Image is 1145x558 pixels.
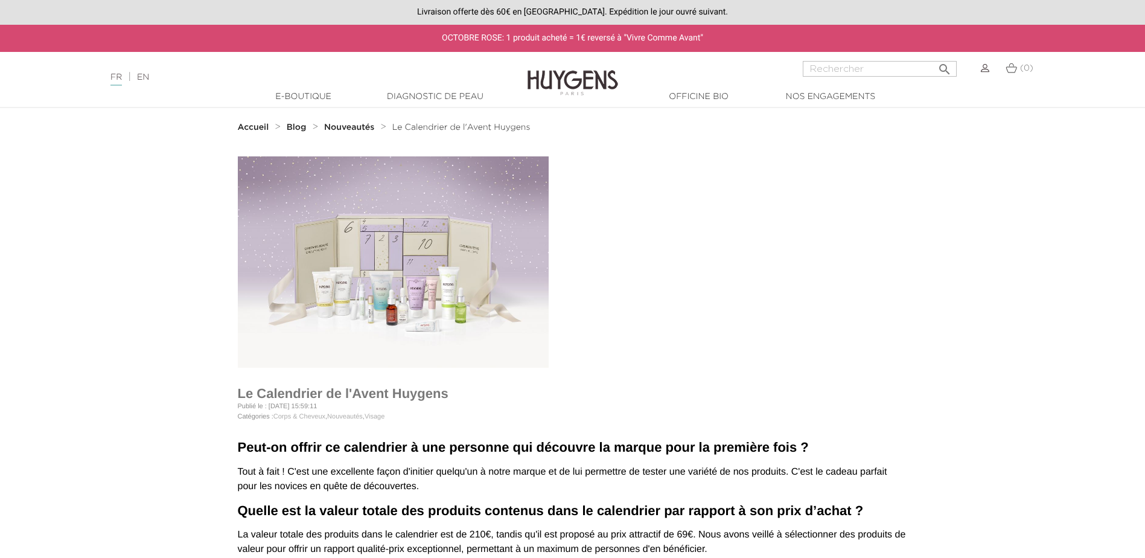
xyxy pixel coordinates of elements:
a: E-Boutique [243,91,364,103]
a: FR [110,73,122,86]
i:  [937,59,952,73]
em: La valeur totale des produits dans le calendrier est de 210€, tandis qu'il est proposé au prix at... [238,530,906,554]
p: Publié le : [DATE] 15:59:11 Catégories : , , [238,402,908,422]
a: Corps & Cheveux [273,413,325,420]
h1: Quelle est la valeur totale des produits contenus dans le calendrier par rapport à son prix d’ach... [238,503,908,519]
span: Le Calendrier de l'Avent Huygens [392,123,531,132]
strong: Blog [287,123,307,132]
a: Nouveautés [324,123,377,132]
h1: Le Calendrier de l'Avent Huygens [238,386,908,402]
img: Huygens [528,51,618,97]
div: | [104,70,468,85]
a: Visage [365,413,384,420]
span: (0) [1020,64,1033,72]
button:  [934,57,955,74]
a: Le Calendrier de l'Avent Huygens [392,123,531,132]
a: EN [137,73,149,82]
em: Tout à fait ! C'est une excellente façon d'initier quelqu'un à notre marque et de lui permettre d... [238,467,887,492]
strong: Nouveautés [324,123,374,132]
a: Blog [287,123,310,132]
strong: Accueil [238,123,269,132]
img: Le Calendrier de l'Avent Huygens [238,156,549,368]
h1: Peut-on offrir ce calendrier à une personne qui découvre la marque pour la première fois ? [238,440,908,455]
a: Nos engagements [770,91,891,103]
a: Nouveautés [327,413,363,420]
a: Accueil [238,123,272,132]
a: Officine Bio [639,91,759,103]
a: Diagnostic de peau [375,91,496,103]
input: Rechercher [803,61,957,77]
